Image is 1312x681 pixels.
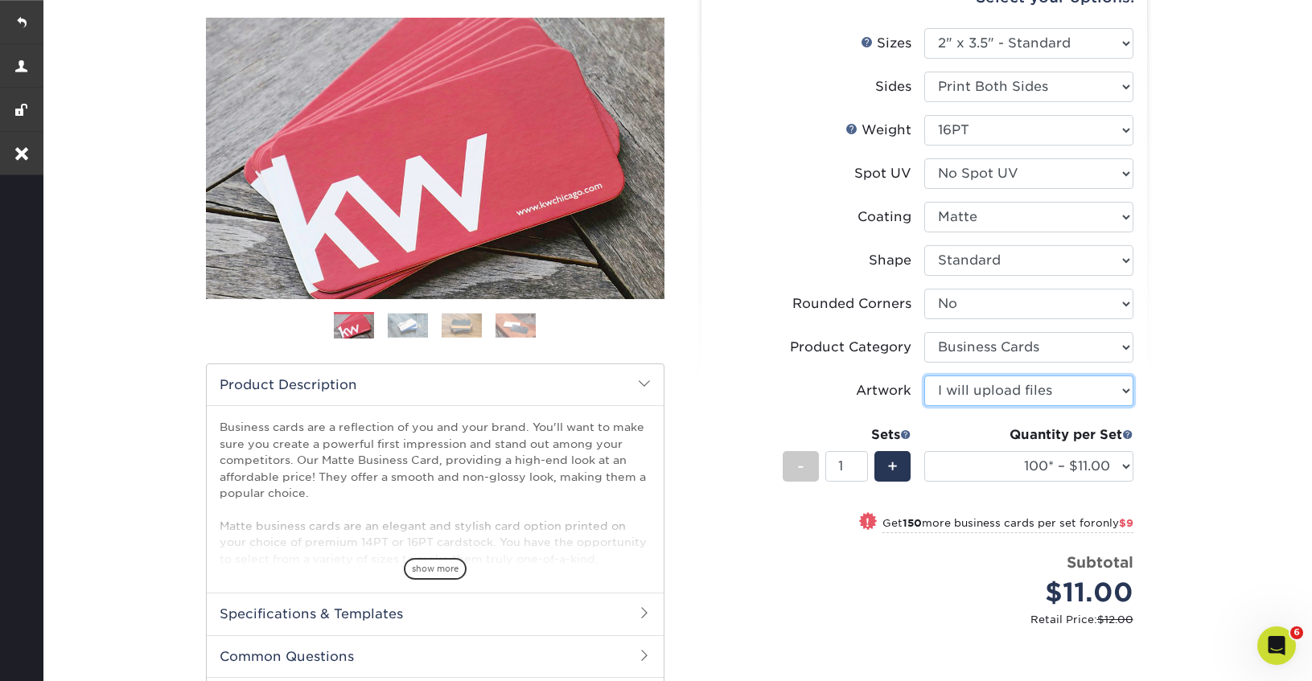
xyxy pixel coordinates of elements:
div: Sets [783,425,911,445]
small: Get more business cards per set for [882,517,1133,533]
span: ! [866,514,870,531]
h2: Specifications & Templates [207,593,664,634]
div: Rounded Corners [792,294,911,314]
img: Business Cards 04 [496,313,536,338]
div: Spot UV [854,164,911,183]
h2: Product Description [207,364,664,405]
div: Sides [875,77,911,96]
div: Shape [869,251,911,270]
p: Business cards are a reflection of you and your brand. You'll want to make sure you create a powe... [220,419,651,648]
strong: 150 [903,517,922,529]
span: show more [404,558,467,580]
div: Sizes [861,34,911,53]
img: Business Cards 03 [442,313,482,338]
strong: Subtotal [1067,553,1133,571]
div: $11.00 [936,573,1133,612]
img: Business Cards 01 [334,306,374,347]
small: Retail Price: [727,612,1133,627]
span: + [887,454,898,478]
div: Quantity per Set [924,425,1133,445]
div: Product Category [790,338,911,357]
h2: Common Questions [207,635,664,677]
iframe: Intercom live chat [1257,626,1296,665]
div: Artwork [856,381,911,400]
span: $9 [1119,517,1133,529]
span: only [1096,517,1133,529]
div: Coating [858,207,911,227]
span: $12.00 [1097,613,1133,626]
img: Business Cards 02 [388,313,428,338]
div: Weight [845,121,911,140]
span: 6 [1290,626,1303,639]
span: - [797,454,804,478]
